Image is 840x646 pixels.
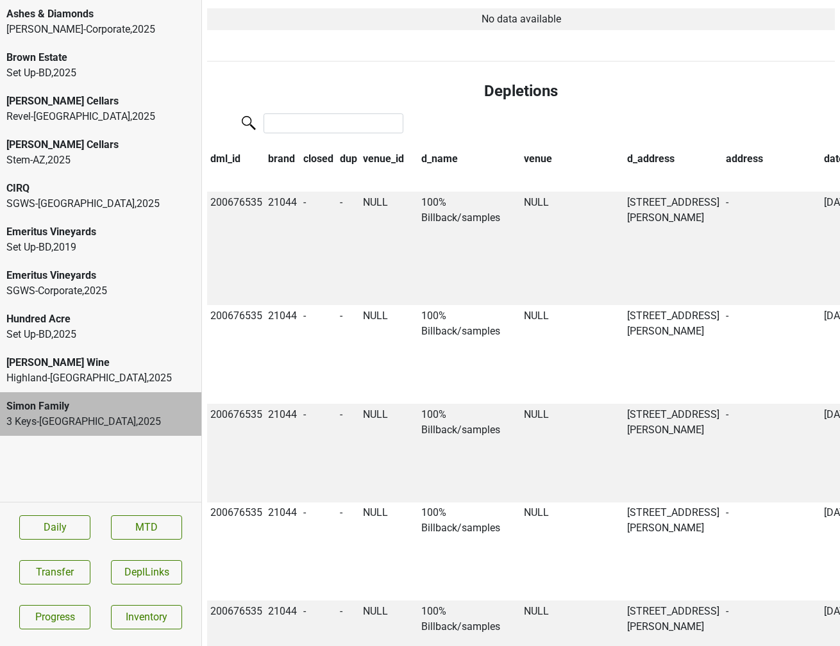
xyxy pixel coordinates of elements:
div: Highland-[GEOGRAPHIC_DATA] , 2025 [6,370,195,386]
td: NULL [360,404,418,502]
td: NULL [521,404,625,502]
td: 21044 [265,502,301,601]
th: dup: activate to sort column ascending [337,149,360,170]
div: [PERSON_NAME] Cellars [6,137,195,153]
div: [PERSON_NAME]-Corporate , 2025 [6,22,195,37]
td: - [337,404,360,502]
th: venue_id: activate to sort column ascending [360,149,418,170]
td: 21044 [265,192,301,306]
td: 200676535 [207,192,265,306]
td: 200676535 [207,305,265,404]
th: closed: activate to sort column ascending [300,149,337,170]
th: venue: activate to sort column ascending [521,149,625,170]
div: Emeritus Vineyards [6,268,195,283]
div: SGWS-Corporate , 2025 [6,283,195,299]
div: Emeritus Vineyards [6,224,195,240]
td: - [300,502,337,601]
th: dml_id: activate to sort column ascending [207,149,265,170]
td: No data available [207,8,835,30]
td: [STREET_ADDRESS][PERSON_NAME] [624,192,723,306]
td: 200676535 [207,502,265,601]
td: NULL [521,192,625,306]
a: Daily [19,515,90,540]
td: - [337,305,360,404]
td: - [300,404,337,502]
td: 21044 [265,305,301,404]
div: CIRQ [6,181,195,196]
div: SGWS-[GEOGRAPHIC_DATA] , 2025 [6,196,195,211]
td: [STREET_ADDRESS][PERSON_NAME] [624,502,723,601]
th: d_address: activate to sort column ascending [624,149,723,170]
div: 3 Keys-[GEOGRAPHIC_DATA] , 2025 [6,414,195,429]
div: Set Up-BD , 2025 [6,327,195,342]
a: Inventory [111,605,182,629]
button: Transfer [19,560,90,584]
div: Revel-[GEOGRAPHIC_DATA] , 2025 [6,109,195,124]
div: Simon Family [6,399,195,414]
div: Ashes & Diamonds [6,6,195,22]
th: address: activate to sort column ascending [723,149,821,170]
div: [PERSON_NAME] Wine [6,355,195,370]
td: [STREET_ADDRESS][PERSON_NAME] [624,305,723,404]
td: NULL [360,192,418,306]
th: d_name: activate to sort column ascending [418,149,521,170]
td: - [723,192,821,306]
td: 200676535 [207,404,265,502]
div: [PERSON_NAME] Cellars [6,94,195,109]
td: - [300,305,337,404]
td: NULL [521,305,625,404]
a: Progress [19,605,90,629]
td: NULL [521,502,625,601]
td: - [337,502,360,601]
a: MTD [111,515,182,540]
td: - [723,404,821,502]
td: 100% Billback/samples [418,305,521,404]
td: NULL [360,305,418,404]
td: - [723,502,821,601]
td: - [300,192,337,306]
td: - [337,192,360,306]
div: Brown Estate [6,50,195,65]
td: NULL [360,502,418,601]
td: 100% Billback/samples [418,502,521,601]
td: 100% Billback/samples [418,404,521,502]
th: brand: activate to sort column ascending [265,149,301,170]
td: - [723,305,821,404]
td: [STREET_ADDRESS][PERSON_NAME] [624,404,723,502]
td: 100% Billback/samples [418,192,521,306]
td: 21044 [265,404,301,502]
div: Set Up-BD , 2025 [6,65,195,81]
div: Set Up-BD , 2019 [6,240,195,255]
h4: Depletions [217,82,825,101]
button: DeplLinks [111,560,182,584]
div: Hundred Acre [6,311,195,327]
div: Stem-AZ , 2025 [6,153,195,168]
